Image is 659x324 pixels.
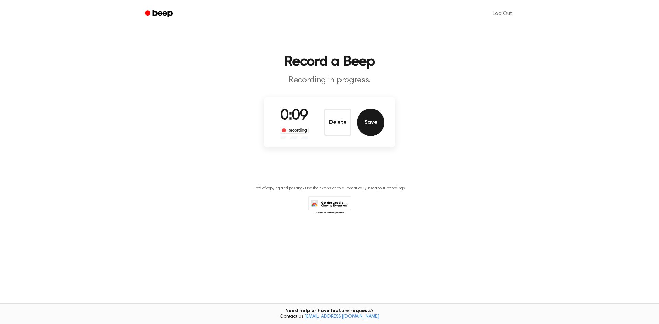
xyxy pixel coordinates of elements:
p: Tired of copying and pasting? Use the extension to automatically insert your recordings. [253,186,406,191]
button: Delete Audio Record [324,109,351,136]
p: Recording in progress. [198,75,461,86]
span: Contact us [4,314,655,320]
a: [EMAIL_ADDRESS][DOMAIN_NAME] [304,314,379,319]
a: Log Out [486,5,519,22]
h1: Record a Beep [154,55,505,69]
span: 0:09 [280,109,308,123]
button: Save Audio Record [357,109,384,136]
div: Recording [280,127,309,134]
a: Beep [140,7,179,21]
